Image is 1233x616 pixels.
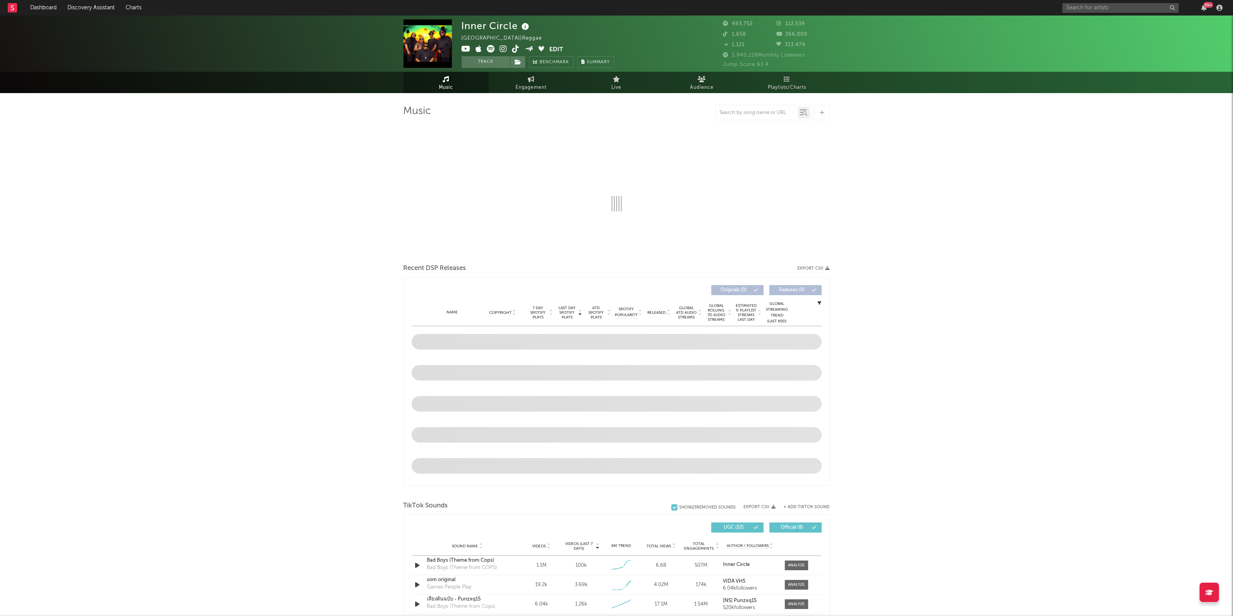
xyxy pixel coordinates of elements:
span: Music [439,83,453,92]
strong: Inner Circle [723,562,750,567]
div: [GEOGRAPHIC_DATA] | Reggae [462,34,551,43]
div: 6.04k [524,600,560,608]
button: 99+ [1201,5,1207,11]
a: Inner Circle [723,562,777,568]
span: 1,121 [723,42,745,47]
a: Benchmark [529,56,574,68]
span: 112,539 [776,21,805,26]
button: Export CSV [798,266,830,271]
span: 1,658 [723,32,747,37]
div: Games People Play [427,583,472,591]
span: Global Rolling 7D Audio Streams [706,303,727,322]
button: Export CSV [744,505,776,509]
span: Originals ( 0 ) [716,288,752,292]
span: Sound Name [452,544,478,549]
span: 493,752 [723,21,753,26]
div: 100k [576,562,587,569]
div: 1.1M [524,562,560,569]
span: 313,474 [776,42,805,47]
span: Author / Followers [727,543,769,549]
div: Name [427,310,478,315]
a: Bad Boys (Theme from Cops) [427,557,508,564]
div: 6M Trend [603,543,639,549]
button: Originals(0) [711,285,764,295]
span: Engagement [516,83,547,92]
span: Recent DSP Releases [404,264,466,273]
span: Total Engagements [683,542,714,551]
span: 7 Day Spotify Plays [528,306,548,320]
span: TikTok Sounds [404,501,448,510]
span: Audience [690,83,714,92]
a: Music [404,72,489,93]
span: UGC ( 52 ) [716,525,752,530]
span: Global ATD Audio Streams [676,306,697,320]
span: Official ( 8 ) [774,525,810,530]
button: Official(8) [769,523,822,533]
div: 6.6B [643,562,679,569]
div: Show 23 Removed Sounds [679,505,736,510]
span: 266,000 [776,32,807,37]
span: Released [648,310,666,315]
div: 1.26k [575,600,587,608]
span: Total Views [647,544,671,549]
span: Estimated % Playlist Streams Last Day [736,303,757,322]
div: 1.54M [683,600,719,608]
div: Bad Boys (Theme from Cops) [427,603,496,611]
div: Bad Boys (Theme from COPS) [427,564,497,572]
div: 6.04k followers [723,586,777,591]
span: Videos [533,544,546,549]
a: Playlists/Charts [745,72,830,93]
button: + Add TikTok Sound [784,505,830,509]
span: Summary [587,60,610,64]
div: Global Streaming Trend (Last 60D) [766,301,789,324]
a: VIDA VHS [723,579,777,584]
span: Spotify Popularity [615,306,638,318]
span: ATD Spotify Plays [586,306,607,320]
input: Search for artists [1062,3,1179,13]
a: Engagement [489,72,574,93]
input: Search by song name or URL [716,110,798,116]
button: + Add TikTok Sound [776,505,830,509]
a: [NS] Punzxq15 [723,598,777,604]
span: Features ( 0 ) [774,288,810,292]
div: 507M [683,562,719,569]
button: Features(0) [769,285,822,295]
button: UGC(52) [711,523,764,533]
a: som original [427,576,508,584]
div: 520k followers [723,605,777,611]
button: Summary [578,56,614,68]
span: 5,940,219 Monthly Listeners [723,53,805,58]
span: Copyright [489,310,512,315]
div: 17.1M [643,600,679,608]
span: Live [612,83,622,92]
div: 4.02M [643,581,679,589]
span: Jump Score: 63.4 [723,62,769,67]
span: Videos (last 7 days) [563,542,595,551]
strong: [NS] Punzxq15 [723,598,757,603]
button: Track [462,56,510,68]
span: Playlists/Charts [768,83,806,92]
div: 3.69k [575,581,588,589]
div: 19.2k [524,581,560,589]
a: Live [574,72,659,93]
div: 174k [683,581,719,589]
a: เสียงต้นฉบับ - Punzxq15 [427,595,508,603]
strong: VIDA VHS [723,579,745,584]
span: Last Day Spotify Plays [557,306,578,320]
a: Audience [659,72,745,93]
span: Benchmark [540,58,569,67]
div: 99 + [1204,2,1213,8]
button: Edit [549,45,563,55]
div: Inner Circle [462,19,531,32]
